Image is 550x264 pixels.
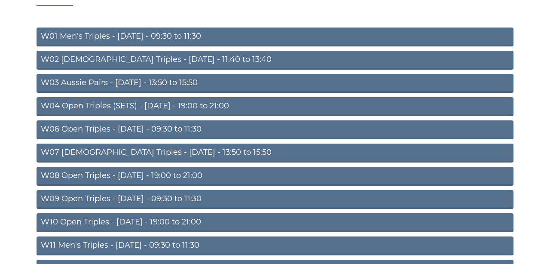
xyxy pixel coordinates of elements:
a: W02 [DEMOGRAPHIC_DATA] Triples - [DATE] - 11:40 to 13:40 [37,51,513,70]
a: W10 Open Triples - [DATE] - 19:00 to 21:00 [37,213,513,232]
a: W04 Open Triples (SETS) - [DATE] - 19:00 to 21:00 [37,97,513,116]
a: W03 Aussie Pairs - [DATE] - 13:50 to 15:50 [37,74,513,93]
a: W09 Open Triples - [DATE] - 09:30 to 11:30 [37,190,513,209]
a: W08 Open Triples - [DATE] - 19:00 to 21:00 [37,167,513,186]
a: W11 Men's Triples - [DATE] - 09:30 to 11:30 [37,236,513,255]
a: W01 Men's Triples - [DATE] - 09:30 to 11:30 [37,28,513,46]
a: W06 Open Triples - [DATE] - 09:30 to 11:30 [37,120,513,139]
a: W07 [DEMOGRAPHIC_DATA] Triples - [DATE] - 13:50 to 15:50 [37,144,513,163]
